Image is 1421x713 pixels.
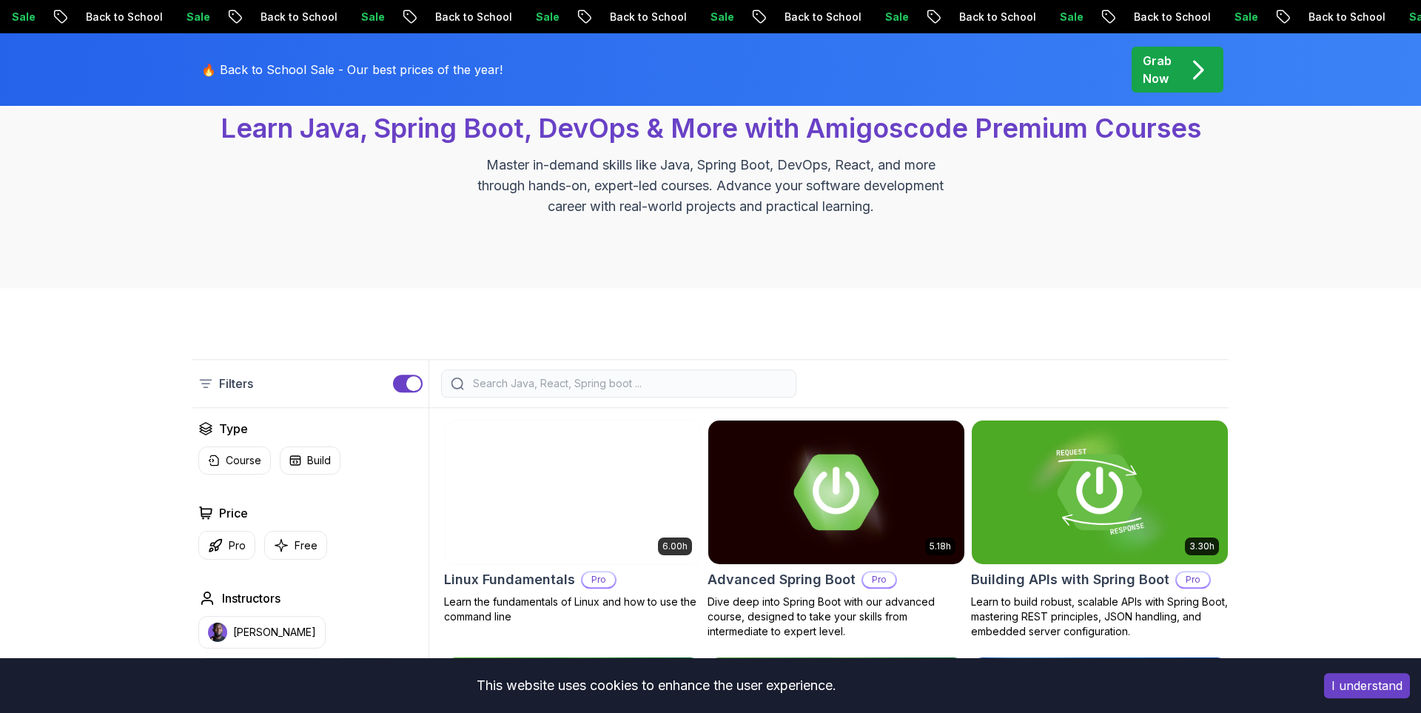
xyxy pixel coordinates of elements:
p: Pro [582,572,615,587]
p: Pro [1177,572,1209,587]
h2: Advanced Spring Boot [708,569,856,590]
p: 3.30h [1189,540,1215,552]
p: Sale [1209,10,1256,24]
p: Pro [229,538,246,553]
img: Advanced Spring Boot card [708,421,964,564]
p: Back to School [759,10,859,24]
img: Linux Fundamentals card [445,421,701,564]
p: Sale [1034,10,1081,24]
input: Search Java, React, Spring boot ... [470,376,787,391]
p: Learn the fundamentals of Linux and how to use the command line [444,595,702,624]
p: Back to School [235,10,335,24]
p: Back to School [1283,10,1383,24]
a: Advanced Spring Boot card5.18hAdvanced Spring BootProDive deep into Spring Boot with our advanced... [708,420,965,639]
p: 6.00h [662,540,688,552]
h2: Price [219,504,248,522]
p: Filters [219,375,253,392]
p: 🔥 Back to School Sale - Our best prices of the year! [201,61,503,78]
p: Sale [161,10,208,24]
p: Dive deep into Spring Boot with our advanced course, designed to take your skills from intermedia... [708,595,965,639]
div: This website uses cookies to enhance the user experience. [11,669,1302,702]
p: Back to School [933,10,1034,24]
p: Back to School [584,10,685,24]
img: instructor img [208,623,227,642]
button: Course [198,446,271,475]
h2: Building APIs with Spring Boot [971,569,1169,590]
p: Grab Now [1143,52,1172,87]
p: Sale [335,10,383,24]
button: instructor img[PERSON_NAME] [198,616,326,649]
h2: Linux Fundamentals [444,569,575,590]
h2: Type [219,420,248,438]
p: Master in-demand skills like Java, Spring Boot, DevOps, React, and more through hands-on, expert-... [462,155,959,217]
button: Pro [198,531,255,560]
button: Accept cookies [1324,673,1410,698]
p: Sale [510,10,557,24]
p: Sale [859,10,907,24]
img: Building APIs with Spring Boot card [972,421,1228,564]
p: Back to School [409,10,510,24]
span: Learn Java, Spring Boot, DevOps & More with Amigoscode Premium Courses [221,112,1201,144]
button: instructor imgAbz [335,657,398,690]
p: Learn to build robust, scalable APIs with Spring Boot, mastering REST principles, JSON handling, ... [971,595,1229,639]
p: Course [226,453,261,468]
p: Back to School [1108,10,1209,24]
p: 5.18h [930,540,951,552]
button: instructor img[PERSON_NAME] [198,657,326,690]
h2: Instructors [222,589,280,607]
p: Sale [685,10,732,24]
a: Building APIs with Spring Boot card3.30hBuilding APIs with Spring BootProLearn to build robust, s... [971,420,1229,639]
a: Linux Fundamentals card6.00hLinux FundamentalsProLearn the fundamentals of Linux and how to use t... [444,420,702,624]
p: Free [295,538,318,553]
p: [PERSON_NAME] [233,625,316,640]
button: Free [264,531,327,560]
p: Pro [863,572,896,587]
button: Build [280,446,340,475]
p: Build [307,453,331,468]
p: Back to School [60,10,161,24]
